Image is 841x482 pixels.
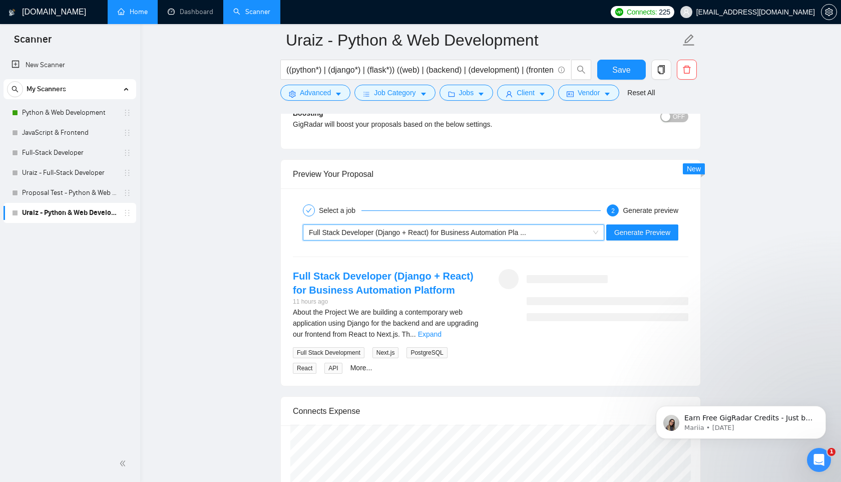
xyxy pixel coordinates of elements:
[293,347,364,358] span: Full Stack Development
[293,119,590,130] div: GigRadar will boost your proposals based on the below settings.
[286,64,554,76] input: Search Freelance Jobs...
[7,81,23,97] button: search
[22,163,117,183] a: Uraiz - Full-Stack Developer
[687,165,701,173] span: New
[4,79,136,223] li: My Scanners
[614,227,670,238] span: Generate Preview
[506,90,513,98] span: user
[293,160,688,188] div: Preview Your Proposal
[350,364,372,372] a: More...
[123,169,131,177] span: holder
[604,90,611,98] span: caret-down
[627,87,655,98] a: Reset All
[410,330,416,338] span: ...
[319,204,361,216] div: Select a job
[567,90,574,98] span: idcard
[168,8,213,16] a: dashboardDashboard
[306,207,312,213] span: check
[659,7,670,18] span: 225
[22,103,117,123] a: Python & Web Development
[354,85,435,101] button: barsJob Categorycaret-down
[612,64,630,76] span: Save
[807,448,831,472] iframe: Intercom live chat
[6,32,60,53] span: Scanner
[8,86,23,93] span: search
[440,85,494,101] button: folderJobscaret-down
[821,8,837,16] a: setting
[615,8,623,16] img: upwork-logo.png
[572,65,591,74] span: search
[300,87,331,98] span: Advanced
[497,85,554,101] button: userClientcaret-down
[682,34,695,47] span: edit
[123,129,131,137] span: holder
[280,85,350,101] button: settingAdvancedcaret-down
[233,8,270,16] a: searchScanner
[821,4,837,20] button: setting
[324,363,342,374] span: API
[293,297,483,307] div: 11 hours ago
[309,228,526,236] span: Full Stack Developer (Django + React) for Business Automation Pla ...
[374,87,415,98] span: Job Category
[652,65,671,74] span: copy
[821,8,836,16] span: setting
[372,347,399,358] span: Next.js
[651,60,671,80] button: copy
[459,87,474,98] span: Jobs
[627,7,657,18] span: Connects:
[123,149,131,157] span: holder
[420,90,427,98] span: caret-down
[677,60,697,80] button: delete
[597,60,646,80] button: Save
[827,448,835,456] span: 1
[448,90,455,98] span: folder
[578,87,600,98] span: Vendor
[293,308,479,338] span: About the Project We are building a contemporary web application using Django for the backend and...
[293,271,474,296] a: Full Stack Developer (Django + React) for Business Automation Platform
[418,330,442,338] a: Expand
[363,90,370,98] span: bars
[478,90,485,98] span: caret-down
[123,189,131,197] span: holder
[293,307,483,340] div: About the Project We are building a contemporary web application using Django for the backend and...
[9,5,16,21] img: logo
[22,143,117,163] a: Full-Stack Developer
[611,207,615,214] span: 2
[558,85,619,101] button: idcardVendorcaret-down
[673,111,685,122] span: OFF
[641,385,841,455] iframe: Intercom notifications message
[293,363,316,374] span: React
[539,90,546,98] span: caret-down
[118,8,148,16] a: homeHome
[623,204,678,216] div: Generate preview
[571,60,591,80] button: search
[22,123,117,143] a: JavaScript & Frontend
[683,9,690,16] span: user
[335,90,342,98] span: caret-down
[406,347,447,358] span: PostgreSQL
[123,209,131,217] span: holder
[517,87,535,98] span: Client
[12,55,128,75] a: New Scanner
[119,458,129,468] span: double-left
[606,224,678,240] button: Generate Preview
[22,203,117,223] a: Uraiz - Python & Web Development
[27,79,66,99] span: My Scanners
[293,397,688,425] div: Connects Expense
[558,67,565,73] span: info-circle
[289,90,296,98] span: setting
[22,183,117,203] a: Proposal Test - Python & Web Development
[286,28,680,53] input: Scanner name...
[4,55,136,75] li: New Scanner
[123,109,131,117] span: holder
[677,65,696,74] span: delete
